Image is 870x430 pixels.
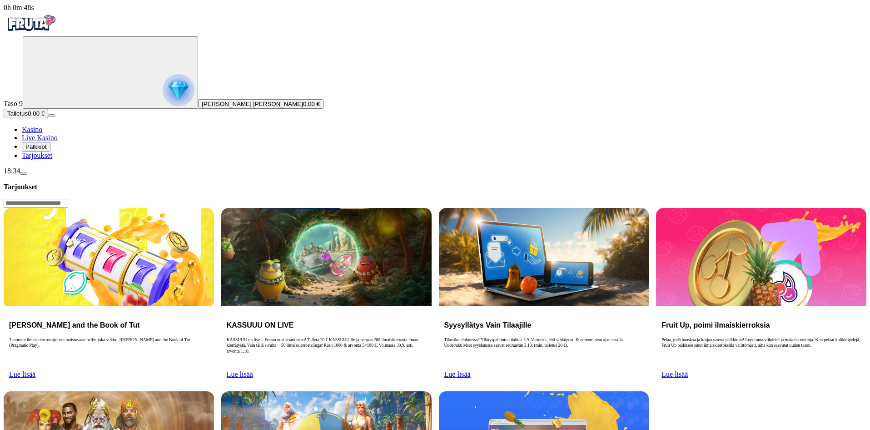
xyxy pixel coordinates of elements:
a: poker-chip iconLive Kasino [22,134,58,142]
button: menu [48,114,55,117]
a: Lue lisää [227,370,253,378]
a: Lue lisää [9,370,35,378]
h3: [PERSON_NAME] and the Book of Tut [9,321,209,329]
h3: Tarjoukset [4,182,866,191]
span: 18:34 [4,167,20,175]
button: Talletusplus icon0.00 € [4,109,48,118]
button: [PERSON_NAME] [PERSON_NAME]0.00 € [198,99,323,109]
p: 3 tuoretta ilmaiskierrostarjousta maistuvaan peliin joka viikko. [PERSON_NAME] and the Book of Tu... [9,337,209,366]
h3: Fruit Up, poimi ilmaiskierroksia [661,321,861,329]
h3: KASSUUU ON LIVE [227,321,426,329]
img: Syysyllätys Vain Tilaajille [439,208,649,306]
span: Live Kasino [22,134,58,142]
a: Fruta [4,28,58,36]
h3: Syysyllätys Vain Tilaajille [444,321,644,329]
p: Pelaa, pidä hauskaa ja korjaa satona palkkioita! Loputonta viihdettä ja makeita voittoja. Kun pel... [661,337,861,366]
button: reward iconPalkkiot [22,142,50,152]
img: Fruit Up, poimi ilmaiskierroksia [656,208,866,306]
span: 0.00 € [303,101,320,107]
img: John Hunter and the Book of Tut [4,208,214,306]
span: Palkkiot [25,143,47,150]
span: Taso 9 [4,100,23,107]
span: 0.00 € [28,110,45,117]
button: menu [20,172,27,175]
a: Lue lisää [661,370,688,378]
nav: Primary [4,12,866,160]
button: reward progress [23,36,198,109]
a: gift-inverted iconTarjoukset [22,152,52,159]
input: Search [4,199,68,208]
a: diamond iconKasino [22,126,42,133]
span: [PERSON_NAME] [PERSON_NAME] [202,101,303,107]
span: user session time [4,4,34,11]
img: reward progress [163,74,194,106]
span: Kasino [22,126,42,133]
img: KASSUUU ON LIVE [221,208,432,306]
span: Talletus [7,110,28,117]
p: KASSUUU on live – Frutan uusi sisarkasino! Talleta 20 € KASSUUU:lle ja nappaa 200 ilmaiskierrosta... [227,337,426,366]
img: Fruta [4,12,58,35]
span: Tarjoukset [22,152,52,159]
p: Tilasitko elokuussa? Yllätyspalkinto kilahtaa 3.9. Varmista, että sähköposti & numero ovat ajan t... [444,337,644,366]
a: Lue lisää [444,370,471,378]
